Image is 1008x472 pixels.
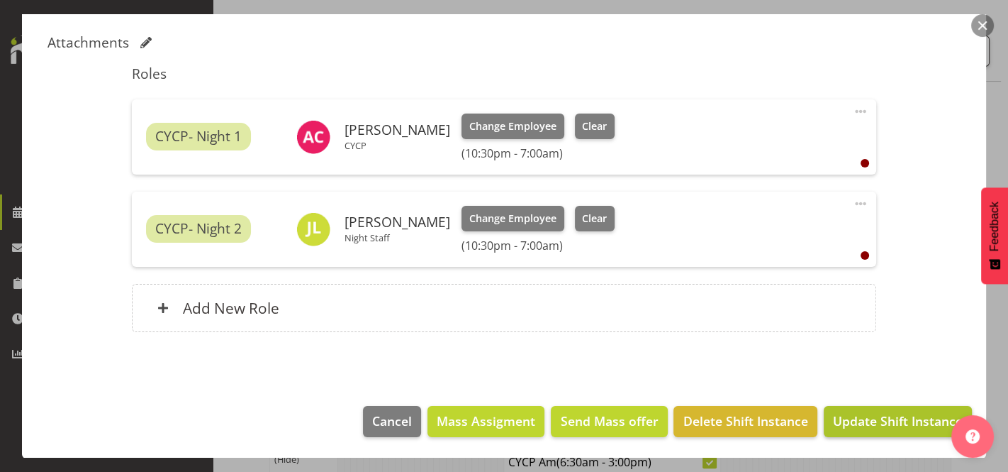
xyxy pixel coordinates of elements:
h5: Roles [132,65,875,82]
span: CYCP- Night 2 [155,219,242,239]
span: Change Employee [469,211,556,226]
span: Change Employee [469,119,556,134]
span: Delete Shift Instance [683,412,808,430]
span: Clear [582,119,607,134]
span: CYCP- Night 1 [155,126,242,147]
img: abigail-chessum9864.jpg [296,120,330,154]
h6: (10:30pm - 7:00am) [461,238,615,253]
button: Change Employee [461,114,564,139]
h6: (10:30pm - 7:00am) [461,146,615,160]
button: Feedback - Show survey [981,187,1008,284]
img: help-xxl-2.png [965,429,980,444]
span: Update Shift Instance [833,412,963,430]
button: Clear [575,206,615,231]
p: CYCP [345,140,450,151]
div: User is clocked out [861,159,869,168]
h6: [PERSON_NAME] [345,214,450,230]
h6: Add New Role [183,299,279,317]
span: Feedback [988,202,1001,251]
img: jay-lowe9524.jpg [296,212,330,246]
button: Delete Shift Instance [673,406,817,437]
button: Mass Assigment [427,406,544,437]
button: Clear [575,114,615,139]
span: Mass Assigment [437,412,535,430]
button: Send Mass offer [551,406,667,437]
span: Clear [582,211,607,226]
p: Night Staff [345,232,450,243]
h6: [PERSON_NAME] [345,122,450,138]
span: Send Mass offer [560,412,658,430]
button: Change Employee [461,206,564,231]
button: Cancel [363,406,421,437]
h5: Attachments [47,34,129,51]
span: Cancel [372,412,412,430]
button: Update Shift Instance [824,406,972,437]
div: User is clocked out [861,251,869,260]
